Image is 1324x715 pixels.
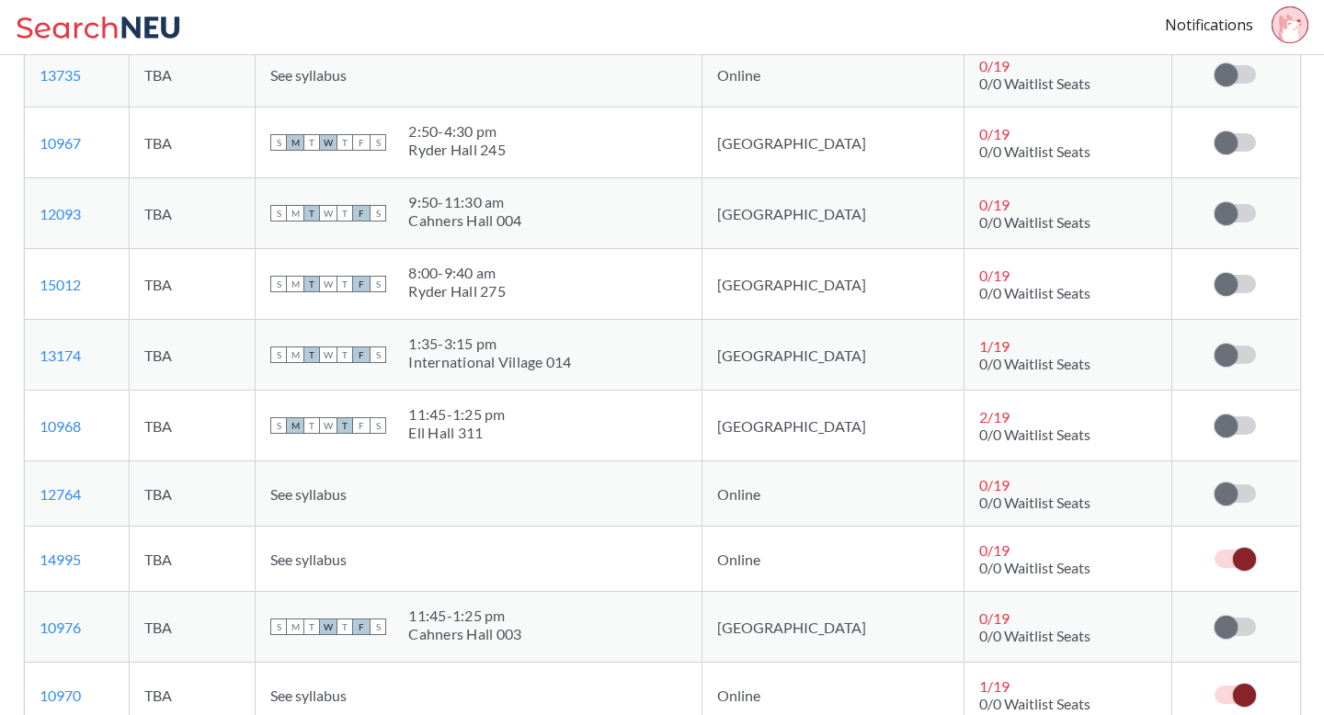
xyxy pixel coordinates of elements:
[979,541,1010,559] span: 0 / 19
[702,461,964,527] td: Online
[40,205,81,222] a: 12093
[337,346,353,363] span: T
[702,320,964,391] td: [GEOGRAPHIC_DATA]
[370,205,386,221] span: S
[40,550,81,568] a: 14995
[408,141,506,159] div: Ryder Hall 245
[303,346,320,363] span: T
[320,276,337,292] span: W
[702,391,964,461] td: [GEOGRAPHIC_DATA]
[303,205,320,221] span: T
[370,619,386,635] span: S
[129,592,256,663] td: TBA
[270,66,347,84] span: See syllabus
[40,346,81,364] a: 13174
[370,134,386,151] span: S
[370,276,386,292] span: S
[303,619,320,635] span: T
[270,550,347,568] span: See syllabus
[408,405,505,424] div: 11:45 - 1:25 pm
[408,335,571,353] div: 1:35 - 3:15 pm
[979,196,1010,213] span: 0 / 19
[320,619,337,635] span: W
[702,527,964,592] td: Online
[40,417,81,435] a: 10968
[287,417,303,434] span: M
[353,205,370,221] span: F
[320,134,337,151] span: W
[353,276,370,292] span: F
[408,264,506,282] div: 8:00 - 9:40 am
[702,592,964,663] td: [GEOGRAPHIC_DATA]
[40,66,81,84] a: 13735
[408,193,521,211] div: 9:50 - 11:30 am
[979,408,1010,426] span: 2 / 19
[979,142,1090,160] span: 0/0 Waitlist Seats
[337,134,353,151] span: T
[270,134,287,151] span: S
[979,494,1090,511] span: 0/0 Waitlist Seats
[702,178,964,249] td: [GEOGRAPHIC_DATA]
[408,282,506,301] div: Ryder Hall 275
[408,211,521,230] div: Cahners Hall 004
[979,74,1090,92] span: 0/0 Waitlist Seats
[303,417,320,434] span: T
[353,417,370,434] span: F
[270,417,287,434] span: S
[979,609,1010,627] span: 0 / 19
[270,687,347,704] span: See syllabus
[129,249,256,320] td: TBA
[270,346,287,363] span: S
[979,476,1010,494] span: 0 / 19
[40,134,81,152] a: 10967
[979,57,1010,74] span: 0 / 19
[270,276,287,292] span: S
[320,417,337,434] span: W
[979,337,1010,355] span: 1 / 19
[408,353,571,371] div: International Village 014
[979,213,1090,231] span: 0/0 Waitlist Seats
[370,346,386,363] span: S
[40,619,81,636] a: 10976
[303,276,320,292] span: T
[408,122,506,141] div: 2:50 - 4:30 pm
[353,134,370,151] span: F
[702,249,964,320] td: [GEOGRAPHIC_DATA]
[408,625,521,643] div: Cahners Hall 003
[979,125,1010,142] span: 0 / 19
[287,134,303,151] span: M
[337,205,353,221] span: T
[337,417,353,434] span: T
[408,424,505,442] div: Ell Hall 311
[40,276,81,293] a: 15012
[287,346,303,363] span: M
[353,619,370,635] span: F
[129,42,256,108] td: TBA
[129,391,256,461] td: TBA
[129,178,256,249] td: TBA
[408,607,521,625] div: 11:45 - 1:25 pm
[270,205,287,221] span: S
[287,619,303,635] span: M
[979,559,1090,576] span: 0/0 Waitlist Seats
[979,355,1090,372] span: 0/0 Waitlist Seats
[337,276,353,292] span: T
[129,320,256,391] td: TBA
[979,695,1090,712] span: 0/0 Waitlist Seats
[40,485,81,503] a: 12764
[303,134,320,151] span: T
[337,619,353,635] span: T
[979,426,1090,443] span: 0/0 Waitlist Seats
[270,619,287,635] span: S
[353,346,370,363] span: F
[979,677,1010,695] span: 1 / 19
[129,108,256,178] td: TBA
[129,527,256,592] td: TBA
[129,461,256,527] td: TBA
[979,627,1090,644] span: 0/0 Waitlist Seats
[320,205,337,221] span: W
[270,485,347,503] span: See syllabus
[320,346,337,363] span: W
[287,276,303,292] span: M
[287,205,303,221] span: M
